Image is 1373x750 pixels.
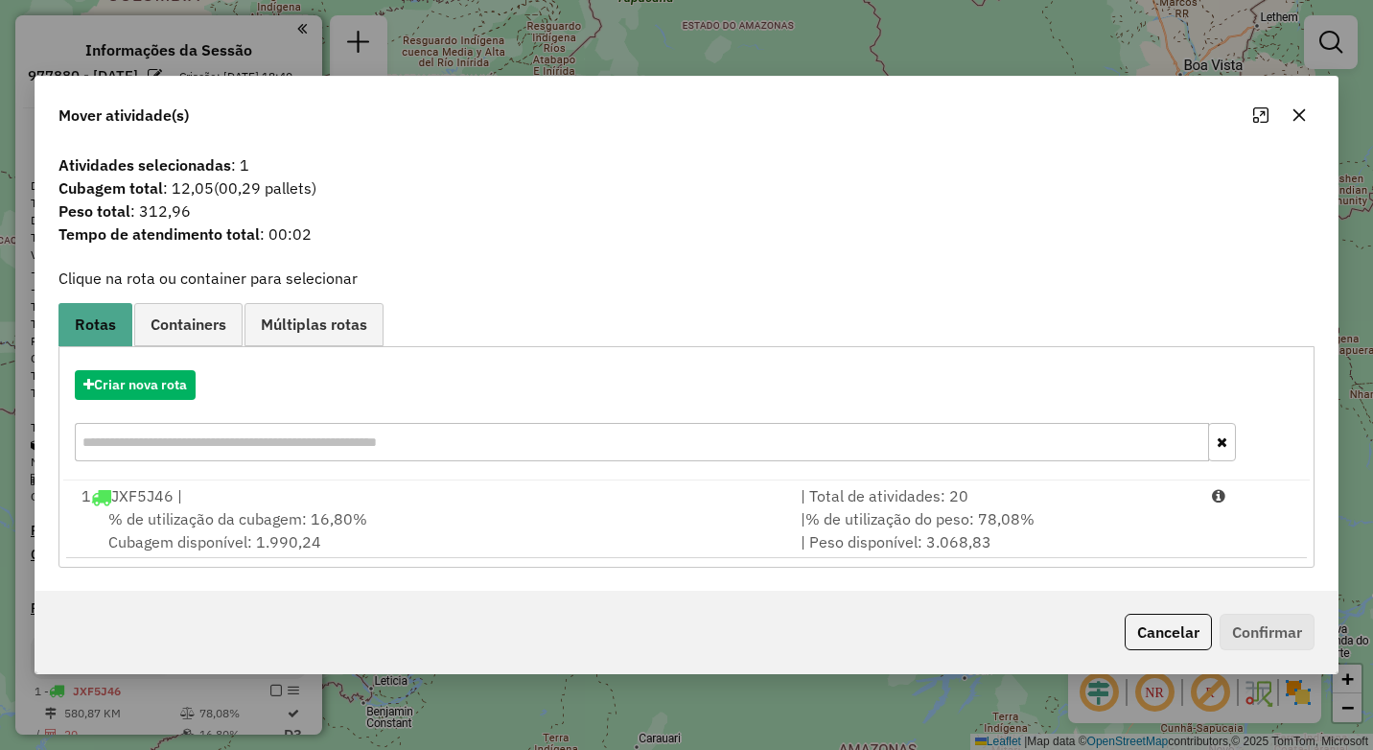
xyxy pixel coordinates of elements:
span: (00,29 pallets) [214,178,316,198]
strong: Tempo de atendimento total [58,224,260,244]
strong: Peso total [58,201,130,221]
span: Containers [151,316,226,332]
div: 1 JXF5J46 | [70,484,789,507]
label: Clique na rota ou container para selecionar [58,267,358,290]
span: Rotas [75,316,116,332]
span: : 312,96 [47,199,1326,223]
div: Cubagem disponível: 1.990,24 [70,507,789,553]
button: Cancelar [1125,614,1212,650]
span: : 1 [47,153,1326,176]
span: Mover atividade(s) [58,104,189,127]
button: Maximize [1245,100,1276,130]
strong: Cubagem total [58,178,163,198]
button: Criar nova rota [75,370,196,400]
span: % de utilização da cubagem: 16,80% [108,509,367,528]
div: | | Peso disponível: 3.068,83 [789,507,1200,553]
i: Porcentagens após mover as atividades: Cubagem: 17,30% Peso: 80,32% [1212,488,1225,504]
span: : 00:02 [47,223,1326,246]
div: | Total de atividades: 20 [789,484,1200,507]
span: : 12,05 [47,176,1326,199]
span: % de utilização do peso: 78,08% [805,509,1035,528]
span: Múltiplas rotas [261,316,367,332]
strong: Atividades selecionadas [58,155,231,175]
